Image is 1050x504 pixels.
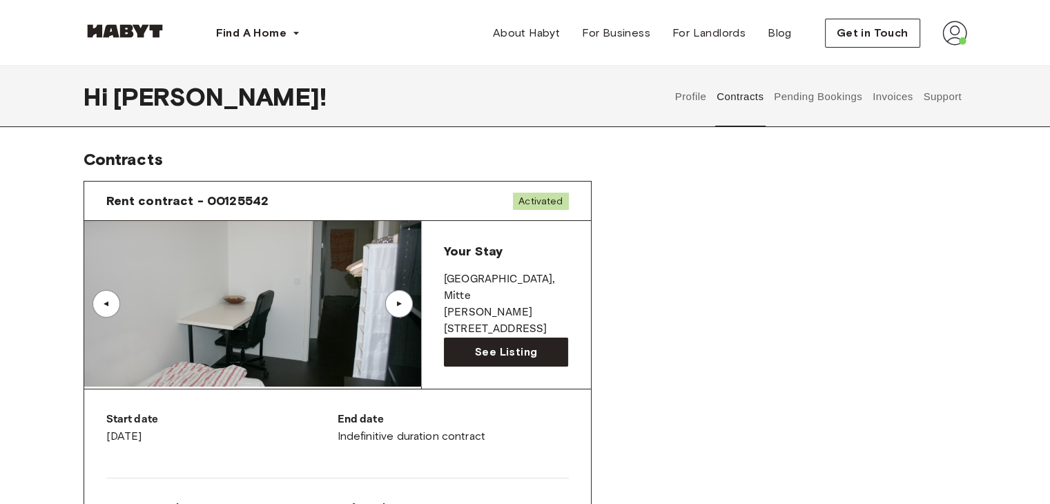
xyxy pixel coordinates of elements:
[772,66,864,127] button: Pending Bookings
[825,19,920,48] button: Get in Touch
[106,411,338,445] div: [DATE]
[106,193,269,209] span: Rent contract - 00125542
[444,271,569,304] p: [GEOGRAPHIC_DATA] , Mitte
[84,221,421,387] img: Image of the room
[482,19,571,47] a: About Habyt
[216,25,286,41] span: Find A Home
[444,244,503,259] span: Your Stay
[942,21,967,46] img: avatar
[715,66,766,127] button: Contracts
[106,411,338,428] p: Start date
[444,304,569,338] p: [PERSON_NAME][STREET_ADDRESS]
[571,19,661,47] a: For Business
[444,338,569,367] a: See Listing
[582,25,650,41] span: For Business
[338,411,569,445] div: Indefinitive duration contract
[338,411,569,428] p: End date
[475,344,537,360] span: See Listing
[661,19,757,47] a: For Landlords
[673,66,708,127] button: Profile
[84,149,163,169] span: Contracts
[84,82,113,111] span: Hi
[392,300,406,308] div: ▲
[84,24,166,38] img: Habyt
[513,193,568,210] span: Activated
[99,300,113,308] div: ▲
[922,66,964,127] button: Support
[768,25,792,41] span: Blog
[113,82,327,111] span: [PERSON_NAME] !
[670,66,966,127] div: user profile tabs
[493,25,560,41] span: About Habyt
[871,66,914,127] button: Invoices
[837,25,908,41] span: Get in Touch
[205,19,311,47] button: Find A Home
[672,25,746,41] span: For Landlords
[757,19,803,47] a: Blog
